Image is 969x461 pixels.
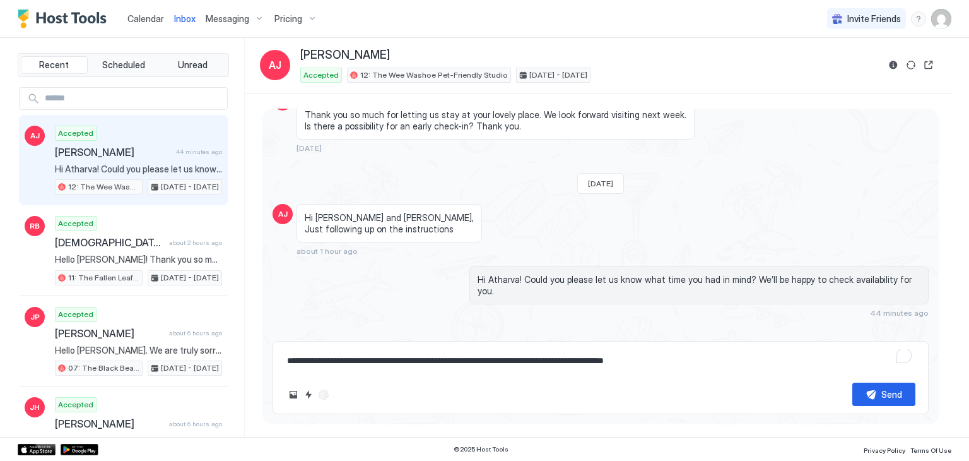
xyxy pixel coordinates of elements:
[58,218,93,229] span: Accepted
[169,329,222,337] span: about 6 hours ago
[305,99,686,132] span: Hi [PERSON_NAME] and [PERSON_NAME], Thank you so much for letting us stay at your lovely place. W...
[61,444,98,455] a: Google Play Store
[55,327,164,340] span: [PERSON_NAME]
[127,12,164,25] a: Calendar
[301,387,316,402] button: Quick reply
[102,59,145,71] span: Scheduled
[300,48,390,63] span: [PERSON_NAME]
[55,435,222,446] span: thank you!
[910,443,951,456] a: Terms Of Use
[21,56,88,74] button: Recent
[58,128,93,139] span: Accepted
[68,181,139,193] span: 12: The Wee Washoe Pet-Friendly Studio
[68,272,139,284] span: 11: The Fallen Leaf Pet Friendly Studio
[18,444,56,455] a: App Store
[847,13,901,25] span: Invite Friends
[297,246,358,256] span: about 1 hour ago
[55,146,171,159] span: [PERSON_NAME]
[286,349,915,373] textarea: To enrich screen reader interactions, please activate Accessibility in Grammarly extension settings
[169,420,222,428] span: about 6 hours ago
[931,9,951,29] div: User profile
[127,13,164,24] span: Calendar
[161,362,219,374] span: [DATE] - [DATE]
[886,57,901,73] button: Reservation information
[174,13,196,24] span: Inbox
[811,328,929,345] button: Scheduled Messages
[39,59,69,71] span: Recent
[870,308,929,318] span: 44 minutes ago
[529,69,587,81] span: [DATE] - [DATE]
[903,57,919,73] button: Sync reservation
[864,443,905,456] a: Privacy Policy
[55,236,164,249] span: [DEMOGRAPHIC_DATA] Basardeh
[58,309,93,320] span: Accepted
[360,69,508,81] span: 12: The Wee Washoe Pet-Friendly Studio
[454,445,508,453] span: © 2025 Host Tools
[55,254,222,265] span: Hello [PERSON_NAME]! Thank you so much for staying with us; it was a pleasure to host you! We hop...
[55,345,222,356] span: Hello [PERSON_NAME]. We are truly sorry for the experience you had upon arrival. This is absolute...
[305,212,474,234] span: Hi [PERSON_NAME] and [PERSON_NAME], Just following up on the instructions
[206,13,249,25] span: Messaging
[30,311,40,323] span: JP
[30,130,40,141] span: AJ
[30,220,40,232] span: RB
[159,56,226,74] button: Unread
[174,12,196,25] a: Inbox
[921,57,936,73] button: Open reservation
[588,179,613,188] span: [DATE]
[864,446,905,454] span: Privacy Policy
[478,274,920,296] span: Hi Atharva! Could you please let us know what time you had in mind? We’ll be happy to check avail...
[55,417,164,430] span: [PERSON_NAME]
[58,399,93,410] span: Accepted
[18,9,112,28] a: Host Tools Logo
[161,181,219,193] span: [DATE] - [DATE]
[178,59,208,71] span: Unread
[176,148,222,156] span: 44 minutes ago
[269,57,281,73] span: AJ
[161,272,219,284] span: [DATE] - [DATE]
[90,56,157,74] button: Scheduled
[30,402,40,413] span: JH
[881,388,902,401] div: Send
[911,11,926,27] div: menu
[40,88,227,109] input: Input Field
[55,164,222,175] span: Hi Atharva! Could you please let us know what time you had in mind? We’ll be happy to check avail...
[828,330,914,343] div: Scheduled Messages
[910,446,951,454] span: Terms Of Use
[278,208,288,220] span: AJ
[286,387,301,402] button: Upload image
[297,143,322,153] span: [DATE]
[274,13,302,25] span: Pricing
[169,239,222,247] span: about 2 hours ago
[852,383,915,406] button: Send
[68,362,139,374] span: 07: The Black Bear King Studio
[303,69,339,81] span: Accepted
[18,53,229,77] div: tab-group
